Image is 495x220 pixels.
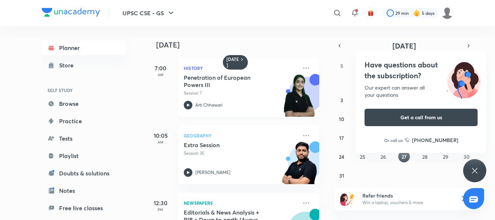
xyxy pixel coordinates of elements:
button: UPSC CSE - GS [118,6,180,20]
img: ttu_illustration_new.svg [441,59,486,99]
p: AM [146,72,175,77]
div: Our expert can answer all your questions [365,84,478,99]
abbr: August 31, 2025 [339,172,344,179]
h6: Refer friends [362,192,452,199]
button: August 24, 2025 [336,151,348,162]
abbr: August 10, 2025 [339,116,344,123]
button: August 29, 2025 [440,151,452,162]
img: Company Logo [42,8,100,17]
a: Practice [42,114,126,128]
a: Planner [42,41,126,55]
abbr: August 25, 2025 [360,153,365,160]
abbr: August 30, 2025 [463,153,470,160]
p: Geography [184,131,298,140]
button: August 31, 2025 [336,170,348,181]
a: [PHONE_NUMBER] [405,136,458,144]
img: unacademy [279,141,319,191]
h6: [DATE] [226,57,239,68]
img: referral [340,191,355,206]
abbr: August 3, 2025 [340,97,343,104]
img: unacademy [279,74,319,124]
h5: 7:00 [146,64,175,72]
h6: SELF STUDY [42,84,126,96]
p: Arti Chhawari [195,102,222,108]
a: Free live classes [42,201,126,215]
p: Session 7 [184,90,298,96]
h4: [DATE] [156,41,326,49]
p: Win a laptop, vouchers & more [362,199,452,206]
button: August 27, 2025 [398,151,410,162]
abbr: August 28, 2025 [422,153,428,160]
a: Company Logo [42,8,100,18]
abbr: August 17, 2025 [339,134,344,141]
button: August 3, 2025 [336,94,348,106]
h6: [PHONE_NUMBER] [412,136,458,144]
h5: Extra Session [184,141,274,149]
abbr: August 27, 2025 [402,153,407,160]
button: August 17, 2025 [336,132,348,144]
p: [PERSON_NAME] [195,169,230,176]
h5: 12:30 [146,199,175,207]
button: August 30, 2025 [461,151,472,162]
abbr: August 26, 2025 [380,153,386,160]
span: [DATE] [392,41,416,51]
button: avatar [365,7,377,19]
p: PM [146,207,175,212]
p: Session 35 [184,150,298,157]
a: Browse [42,96,126,111]
p: History [184,64,298,72]
h4: Have questions about the subscription? [365,59,478,81]
abbr: Sunday [340,62,343,69]
a: Doubts & solutions [42,166,126,180]
h5: 10:05 [146,131,175,140]
img: avatar [367,10,374,16]
button: [DATE] [345,41,463,51]
a: Notes [42,183,126,198]
h5: Penetration of European Powers III [184,74,274,88]
abbr: August 24, 2025 [339,153,344,160]
a: Playlist [42,149,126,163]
button: August 26, 2025 [378,151,389,162]
button: August 25, 2025 [357,151,368,162]
img: Vidya Kammar [441,7,453,19]
div: Store [59,61,78,70]
a: Store [42,58,126,72]
img: streak [413,9,420,17]
button: August 28, 2025 [419,151,430,162]
p: AM [146,140,175,144]
button: Get a call from us [365,109,478,126]
a: Tests [42,131,126,146]
button: August 10, 2025 [336,113,348,125]
p: Newspapers [184,199,298,207]
p: Or call us [384,137,403,144]
abbr: August 29, 2025 [443,153,448,160]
